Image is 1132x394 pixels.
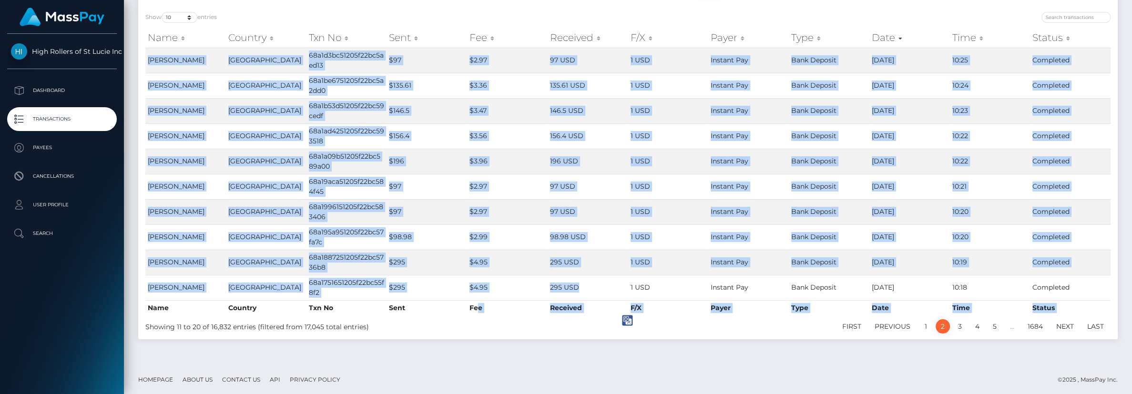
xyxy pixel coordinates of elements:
td: $295 [387,275,467,300]
a: User Profile [7,193,117,217]
td: 97 USD [548,174,628,199]
td: $135.61 [387,73,467,98]
a: Contact Us [218,372,264,387]
td: $3.36 [467,73,548,98]
th: Txn No [306,300,387,315]
th: Status: activate to sort column ascending [1030,28,1111,47]
td: [GEOGRAPHIC_DATA] [226,275,306,300]
span: Instant Pay [711,131,748,140]
th: Sent: activate to sort column ascending [387,28,467,47]
th: Received: activate to sort column ascending [548,28,628,47]
td: 135.61 USD [548,73,628,98]
span: Instant Pay [711,56,748,64]
td: Bank Deposit [789,224,869,250]
a: 1 [918,319,933,333]
td: [GEOGRAPHIC_DATA] [226,123,306,149]
th: Date: activate to sort column ascending [869,28,950,47]
a: 1684 [1022,319,1048,333]
p: Cancellations [11,169,113,183]
span: [PERSON_NAME] [148,182,204,191]
td: 1 USD [628,48,709,73]
td: 1 USD [628,199,709,224]
span: Instant Pay [711,182,748,191]
td: 68a1d3bc51205f22bc5aed13 [306,48,387,73]
td: Bank Deposit [789,174,869,199]
td: Completed [1030,224,1111,250]
a: Next [1051,319,1079,333]
a: API [266,372,284,387]
td: 10:19 [950,250,1030,275]
span: [PERSON_NAME] [148,131,204,140]
td: 1 USD [628,73,709,98]
td: $2.97 [467,48,548,73]
td: $4.95 [467,250,548,275]
td: Completed [1030,149,1111,174]
a: Privacy Policy [286,372,344,387]
th: Country: activate to sort column ascending [226,28,306,47]
th: Received [548,300,628,315]
td: [DATE] [869,48,950,73]
th: Payer [708,300,789,315]
td: Bank Deposit [789,73,869,98]
th: Fee [467,300,548,315]
td: 97 USD [548,199,628,224]
td: 196 USD [548,149,628,174]
th: Sent [387,300,467,315]
td: $3.96 [467,149,548,174]
td: Bank Deposit [789,48,869,73]
td: 1 USD [628,149,709,174]
td: 1 USD [628,224,709,250]
td: 295 USD [548,275,628,300]
td: [DATE] [869,199,950,224]
td: $2.97 [467,199,548,224]
td: $4.95 [467,275,548,300]
a: Last [1082,319,1109,333]
th: Fee: activate to sort column ascending [467,28,548,47]
th: Date [869,300,950,315]
td: Completed [1030,199,1111,224]
a: Search [7,222,117,245]
th: Time [950,300,1030,315]
td: 68a1751651205f22bc55f8f2 [306,275,387,300]
th: Name: activate to sort column ascending [145,28,226,47]
td: 98.98 USD [548,224,628,250]
p: Transactions [11,112,113,126]
td: Bank Deposit [789,199,869,224]
td: 10:22 [950,123,1030,149]
span: [PERSON_NAME] [148,258,204,266]
td: 68a19aca51205f22bc584f45 [306,174,387,199]
td: Completed [1030,123,1111,149]
td: 1 USD [628,174,709,199]
select: Showentries [162,12,197,23]
p: Search [11,226,113,241]
td: 10:22 [950,149,1030,174]
td: $3.56 [467,123,548,149]
td: 10:20 [950,224,1030,250]
span: [PERSON_NAME] [148,207,204,216]
th: F/X [628,300,709,315]
td: 68a1996151205f22bc583406 [306,199,387,224]
td: $295 [387,250,467,275]
img: MassPay Logo [20,8,104,26]
td: [GEOGRAPHIC_DATA] [226,149,306,174]
td: [GEOGRAPHIC_DATA] [226,73,306,98]
td: [DATE] [869,123,950,149]
a: 2 [936,319,950,333]
td: $97 [387,48,467,73]
td: 295 USD [548,250,628,275]
label: Show entries [145,12,217,23]
td: 68a195a951205f22bc57fa7c [306,224,387,250]
td: [DATE] [869,73,950,98]
td: 146.5 USD [548,98,628,123]
th: Status [1030,300,1111,315]
img: High Rollers of St Lucie Inc [11,43,27,60]
td: 97 USD [548,48,628,73]
span: [PERSON_NAME] [148,283,204,292]
td: $98.98 [387,224,467,250]
td: 10:25 [950,48,1030,73]
td: Completed [1030,275,1111,300]
td: Completed [1030,250,1111,275]
td: [GEOGRAPHIC_DATA] [226,98,306,123]
th: F/X: activate to sort column ascending [628,28,709,47]
td: $156.4 [387,123,467,149]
